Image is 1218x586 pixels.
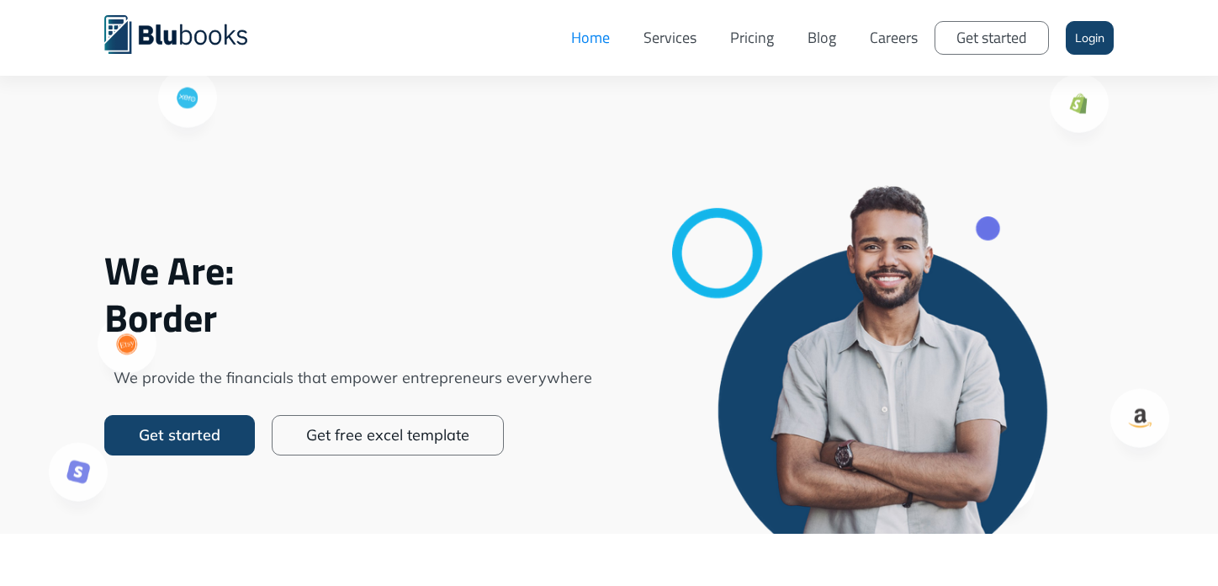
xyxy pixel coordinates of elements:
a: Careers [853,13,935,63]
a: Login [1066,21,1114,55]
a: Blog [791,13,853,63]
a: Get started [104,415,255,455]
a: Get started [935,21,1049,55]
a: Services [627,13,713,63]
a: Get free excel template [272,415,504,455]
a: home [104,13,273,54]
a: Home [554,13,627,63]
span: We provide the financials that empower entrepreneurs everywhere [104,366,601,390]
span: Border [104,294,601,341]
span: We Are: [104,247,601,294]
a: Pricing [713,13,791,63]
